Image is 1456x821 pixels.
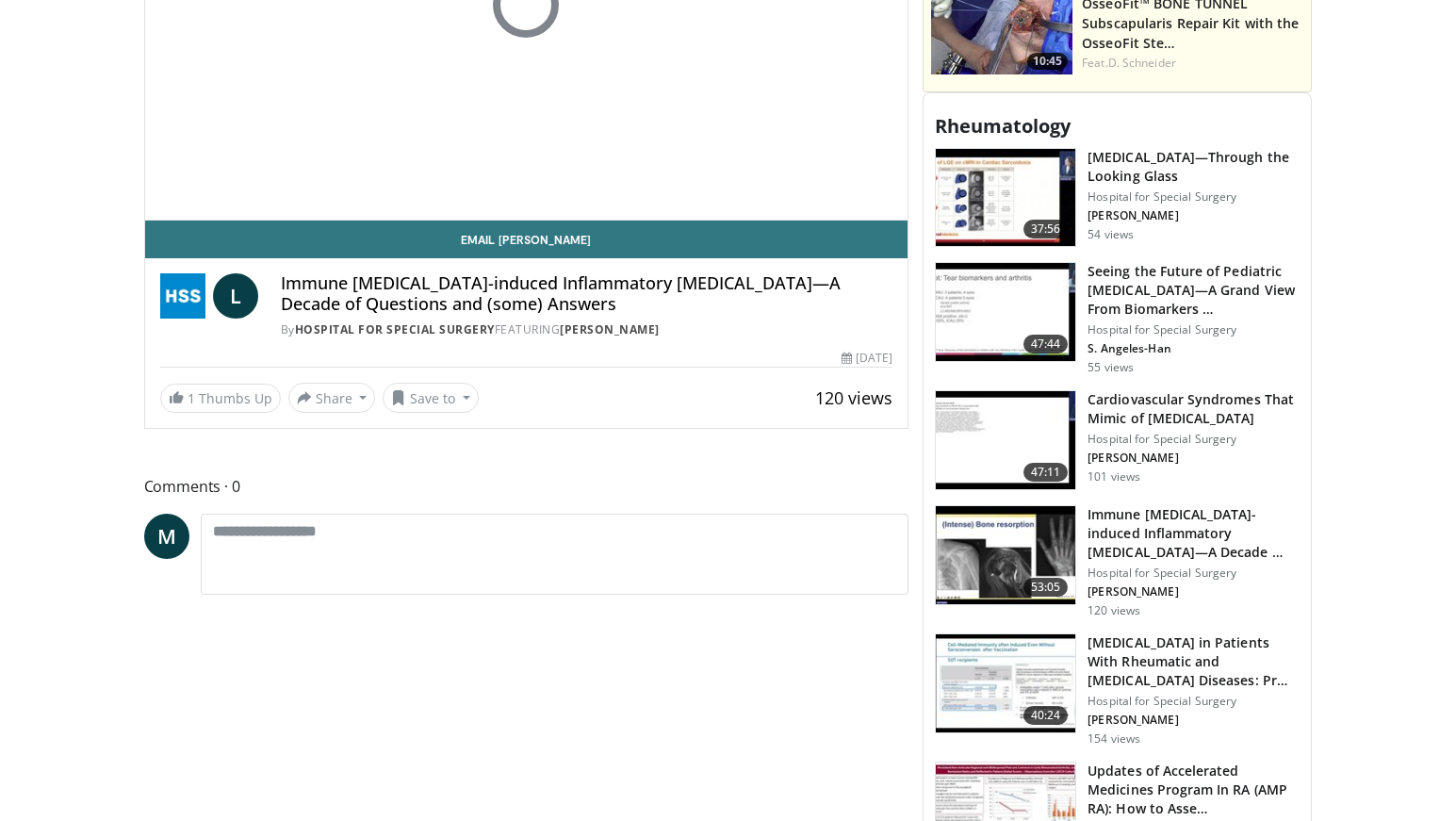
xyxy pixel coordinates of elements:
[935,148,1300,248] a: 37:56 [MEDICAL_DATA]—Through the Looking Glass Hospital for Special Surgery [PERSON_NAME] 54 views
[1088,208,1300,223] p: [PERSON_NAME]
[936,506,1075,604] img: 05fd59ad-e01b-4262-941d-13162cc1c37e.150x105_q85_crop-smart_upscale.jpg
[1088,584,1300,599] p: [PERSON_NAME]
[935,633,1300,747] a: 40:24 [MEDICAL_DATA] in Patients With Rheumatic and [MEDICAL_DATA] Diseases: Pr… Hospital for Spe...
[1088,566,1300,581] p: Hospital for Special Surgery
[1082,55,1303,72] div: Feat.
[213,273,258,319] a: L
[1088,390,1300,428] h3: Cardiovascular Syndromes That Mimic of [MEDICAL_DATA]
[1088,469,1140,484] p: 101 views
[281,273,893,314] h4: Immune [MEDICAL_DATA]-induced Inflammatory [MEDICAL_DATA]—A Decade of Questions and (some) Answers
[144,474,909,499] span: Comments 0
[1027,53,1068,70] span: 10:45
[188,389,195,407] span: 1
[295,321,495,337] a: Hospital for Special Surgery
[936,391,1075,489] img: 66d4a47c-99a8-4b56-8b54-d678f8c3e82e.150x105_q85_crop-smart_upscale.jpg
[936,634,1075,732] img: d487ef11-e4f8-459d-9e32-eb7736fd2f0b.150x105_q85_crop-smart_upscale.jpg
[936,263,1075,361] img: 8bf4808e-e96d-43cd-94d4-0ddedbdf9139.150x105_q85_crop-smart_upscale.jpg
[815,386,892,409] span: 120 views
[288,383,376,413] button: Share
[1088,603,1140,618] p: 120 views
[560,321,660,337] a: [PERSON_NAME]
[1088,227,1134,242] p: 54 views
[160,384,281,413] a: 1 Thumbs Up
[1088,360,1134,375] p: 55 views
[1088,633,1300,690] h3: [MEDICAL_DATA] in Patients With Rheumatic and [MEDICAL_DATA] Diseases: Pr…
[144,514,189,559] a: M
[1088,432,1300,447] p: Hospital for Special Surgery
[1108,55,1176,71] a: D. Schneider
[1088,451,1300,466] p: [PERSON_NAME]
[1023,706,1069,725] span: 40:24
[1023,220,1069,238] span: 37:56
[936,149,1075,247] img: 1ceb217d-ee9c-44d4-9495-350b74a2f83b.150x105_q85_crop-smart_upscale.jpg
[935,113,1071,139] span: Rheumatology
[935,505,1300,618] a: 53:05 Immune [MEDICAL_DATA]-induced Inflammatory [MEDICAL_DATA]—A Decade … Hospital for Special S...
[383,383,479,413] button: Save to
[1023,335,1069,353] span: 47:44
[1088,505,1300,562] h3: Immune [MEDICAL_DATA]-induced Inflammatory [MEDICAL_DATA]—A Decade …
[842,350,892,367] div: [DATE]
[1088,322,1300,337] p: Hospital for Special Surgery
[1088,189,1300,205] p: Hospital for Special Surgery
[935,262,1300,375] a: 47:44 Seeing the Future of Pediatric [MEDICAL_DATA]—A Grand View From Biomarkers … Hospital for S...
[1088,694,1300,709] p: Hospital for Special Surgery
[160,273,205,319] img: Hospital for Special Surgery
[145,221,908,258] a: Email [PERSON_NAME]
[1088,713,1300,728] p: [PERSON_NAME]
[1088,731,1140,747] p: 154 views
[1023,578,1069,597] span: 53:05
[1088,262,1300,319] h3: Seeing the Future of Pediatric [MEDICAL_DATA]—A Grand View From Biomarkers …
[1088,341,1300,356] p: S. Angeles-Han
[1088,148,1300,186] h3: [MEDICAL_DATA]—Through the Looking Glass
[1088,762,1300,818] h3: Updates of Accelerated Medicines Program In RA (AMP RA): How to Asse…
[281,321,893,338] div: By FEATURING
[935,390,1300,490] a: 47:11 Cardiovascular Syndromes That Mimic of [MEDICAL_DATA] Hospital for Special Surgery [PERSON_...
[1023,463,1069,482] span: 47:11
